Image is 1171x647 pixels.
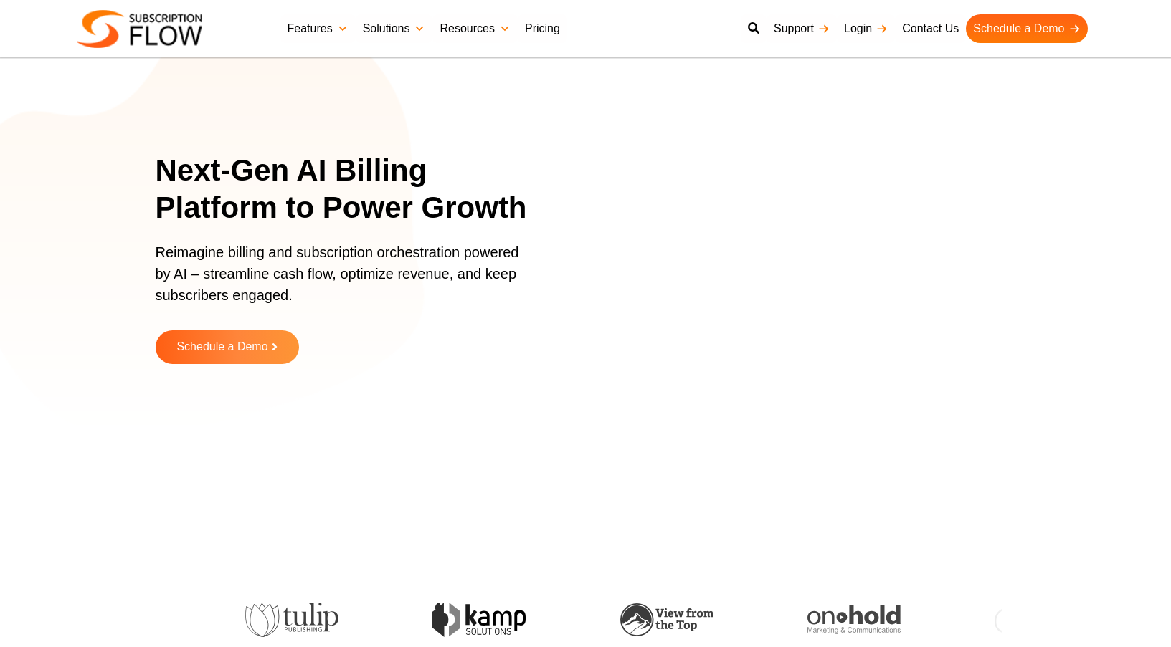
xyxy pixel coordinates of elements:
a: Pricing [518,14,567,43]
a: Schedule a Demo [966,14,1087,43]
a: Login [837,14,895,43]
a: Resources [432,14,517,43]
h1: Next-Gen AI Billing Platform to Power Growth [156,152,546,227]
a: Contact Us [895,14,966,43]
a: Support [767,14,837,43]
a: Solutions [356,14,433,43]
a: Features [280,14,356,43]
img: view-from-the-top [617,603,710,637]
img: onhold-marketing [805,605,898,634]
a: Schedule a Demo [156,330,299,364]
img: Subscriptionflow [77,10,202,48]
img: kamp-solution [430,603,523,636]
img: tulip-publishing [242,603,336,637]
p: Reimagine billing and subscription orchestration powered by AI – streamline cash flow, optimize r... [156,241,528,320]
span: Schedule a Demo [176,341,267,353]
